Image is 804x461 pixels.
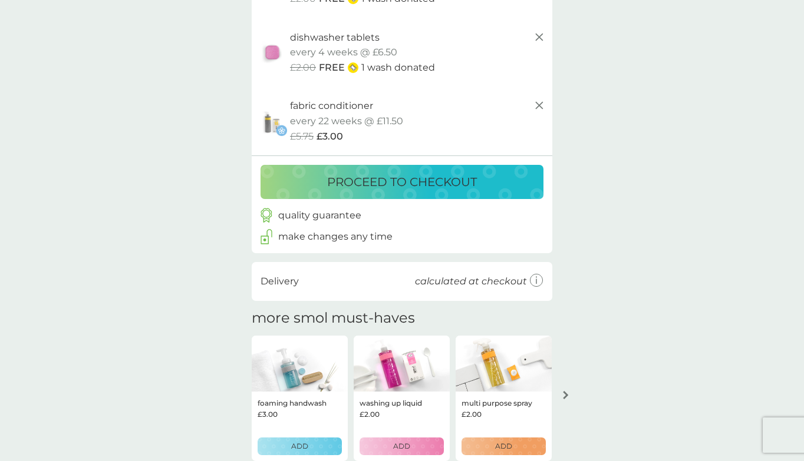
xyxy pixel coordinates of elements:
[258,397,327,409] p: foaming handwash
[278,229,393,244] p: make changes any time
[462,437,546,455] button: ADD
[462,397,532,409] p: multi purpose spray
[290,98,373,114] p: fabric conditioner
[290,60,316,75] span: £2.00
[290,30,380,45] p: dishwasher tablets
[361,60,435,75] p: 1 wash donated
[360,409,380,420] span: £2.00
[495,440,512,452] p: ADD
[290,129,314,144] span: £5.75
[462,409,482,420] span: £2.00
[261,274,299,289] p: Delivery
[415,274,527,289] p: calculated at checkout
[360,397,422,409] p: washing up liquid
[360,437,444,455] button: ADD
[317,129,343,144] span: £3.00
[258,409,278,420] span: £3.00
[393,440,410,452] p: ADD
[327,173,477,191] p: proceed to checkout
[278,208,361,223] p: quality guarantee
[319,60,345,75] span: FREE
[252,310,415,327] h2: more smol must-haves
[261,165,543,199] button: proceed to checkout
[290,45,397,60] p: every 4 weeks @ £6.50
[290,114,403,129] p: every 22 weeks @ £11.50
[258,437,342,455] button: ADD
[291,440,308,452] p: ADD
